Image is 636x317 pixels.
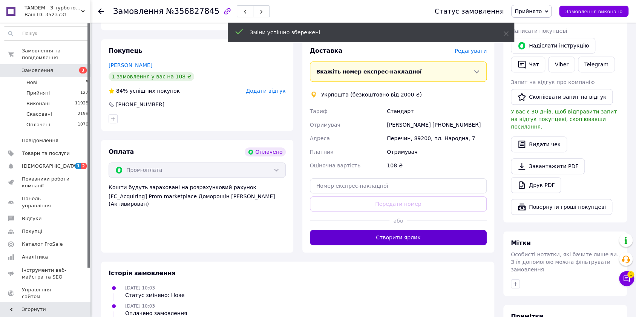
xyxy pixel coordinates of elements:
[310,230,487,245] button: Створити ярлик
[116,88,128,94] span: 84%
[310,162,360,168] span: Оціночна вартість
[25,11,90,18] div: Ваш ID: 3523731
[26,79,37,86] span: Нові
[22,241,63,248] span: Каталог ProSale
[385,159,488,172] div: 108 ₴
[310,108,328,114] span: Тариф
[511,79,595,85] span: Запит на відгук про компанію
[26,121,50,128] span: Оплачені
[26,100,50,107] span: Виконані
[109,148,134,155] span: Оплата
[310,149,334,155] span: Платник
[511,239,531,247] span: Мітки
[559,6,628,17] button: Замовлення виконано
[81,163,87,169] span: 2
[22,195,70,209] span: Панель управління
[125,291,185,299] div: Статус змінено: Нове
[4,27,89,40] input: Пошук
[22,150,70,157] span: Товари та послуги
[26,111,52,118] span: Скасовані
[22,163,78,170] span: [DEMOGRAPHIC_DATA]
[511,199,612,215] button: Повернути гроші покупцеві
[385,118,488,132] div: [PERSON_NAME] [PHONE_NUMBER]
[22,228,42,235] span: Покупці
[22,67,53,74] span: Замовлення
[511,109,617,130] span: У вас є 30 днів, щоб відправити запит на відгук покупцеві, скопіювавши посилання.
[511,38,595,54] button: Надіслати інструкцію
[310,47,343,54] span: Доставка
[511,57,545,72] button: Чат
[109,193,286,208] div: [FC_Acquiring] Prom marketplace Доморощін [PERSON_NAME] (Активирован)
[79,67,87,74] span: 3
[22,176,70,189] span: Показники роботи компанії
[455,48,487,54] span: Редагувати
[22,254,48,260] span: Аналітика
[109,47,143,54] span: Покупець
[310,178,487,193] input: Номер експрес-накладної
[511,177,561,193] a: Друк PDF
[310,122,340,128] span: Отримувач
[385,132,488,145] div: Перечин, 89200, пл. Народна, 7
[113,7,164,16] span: Замовлення
[86,79,88,86] span: 3
[109,184,286,208] div: Кошти будуть зараховані на розрахунковий рахунок
[78,111,88,118] span: 2198
[435,8,504,15] div: Статус замовлення
[75,100,88,107] span: 11928
[166,7,219,16] span: №356827845
[511,28,567,34] span: Написати покупцеві
[26,90,50,96] span: Прийняті
[125,285,155,291] span: [DATE] 10:03
[515,8,542,14] span: Прийнято
[22,47,90,61] span: Замовлення та повідомлення
[22,267,70,280] span: Інструменти веб-майстра та SEO
[78,121,88,128] span: 1076
[316,69,422,75] span: Вкажіть номер експрес-накладної
[385,104,488,118] div: Стандарт
[250,29,484,36] div: Зміни успішно збережені
[511,158,585,174] a: Завантажити PDF
[619,271,634,286] button: Чат з покупцем1
[109,87,180,95] div: успішних покупок
[511,89,613,105] button: Скопіювати запит на відгук
[75,163,81,169] span: 1
[565,9,622,14] span: Замовлення виконано
[627,271,634,277] span: 1
[310,135,330,141] span: Адреса
[511,251,618,273] span: Особисті нотатки, які бачите лише ви. З їх допомогою можна фільтрувати замовлення
[245,147,285,156] div: Оплачено
[389,217,407,225] span: або
[385,145,488,159] div: Отримувач
[98,8,104,15] div: Повернутися назад
[511,136,567,152] button: Видати чек
[578,57,615,72] a: Telegram
[125,309,187,317] div: Оплачено замовлення
[319,91,424,98] div: Укрпошта (безкоштовно від 2000 ₴)
[109,270,176,277] span: Історія замовлення
[22,137,58,144] span: Повідомлення
[25,5,81,11] span: TANDEM - З турботою про Вас та ваших клієнтів
[109,62,152,68] a: [PERSON_NAME]
[548,57,575,72] a: Viber
[22,286,70,300] span: Управління сайтом
[22,215,41,222] span: Відгуки
[246,88,285,94] span: Додати відгук
[80,90,88,96] span: 127
[109,72,194,81] div: 1 замовлення у вас на 108 ₴
[115,101,165,108] div: [PHONE_NUMBER]
[125,303,155,309] span: [DATE] 10:03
